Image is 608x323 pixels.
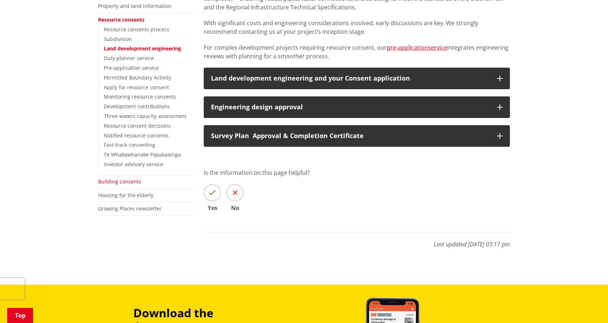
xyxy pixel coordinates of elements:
[204,96,510,118] button: Engineering design approval
[211,132,490,140] div: Survey Plan Approval & Completion Certificate
[98,178,141,185] a: Building consents
[104,74,171,81] a: Permitted Boundary Activity
[211,75,490,82] div: Land development engineering and your Consent application
[104,26,169,33] a: Resource consents process
[104,45,181,52] a: Land development engineering
[98,192,153,199] a: Housing for the elderly
[204,232,510,249] p: Last updated [DATE] 03:17 pm
[226,205,244,211] span: No
[98,205,162,212] a: Growing Places newsletter
[204,125,510,147] button: Survey Plan Approval & Completion Certificate
[204,43,510,60] p: For complex development projects requiring resource consent, our integrates engineering reviews w...
[104,141,155,148] a: Fast-track consenting
[104,84,169,91] a: Apply for resource consent
[575,293,601,319] iframe: Messenger Launcher
[98,3,171,9] a: Property and land information
[387,44,428,51] a: pre-application
[104,113,186,119] a: Three waters capacity assessment
[428,44,447,51] a: service
[104,122,171,129] a: Resource consent decisions
[104,132,169,139] a: Notified resource consents
[204,68,510,89] button: Land development engineering and your Consent application
[211,104,490,111] div: Engineering design approval
[204,168,510,177] p: Is the information on this page helpful?
[104,36,132,42] a: Subdivision
[104,64,159,71] a: Pre-application service
[104,93,176,100] a: Monitoring resource consents
[204,19,510,36] p: With significant costs and engineering considerations involved, early discussions are key. We str...
[98,16,144,23] a: Resource consents
[204,205,221,211] span: Yes
[7,308,33,323] a: Top
[104,55,154,62] a: Duty planner service
[104,103,170,110] a: Development contributions
[104,151,181,158] a: Te Whakawhanake Papakaainga
[104,161,163,168] a: Investor advisory service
